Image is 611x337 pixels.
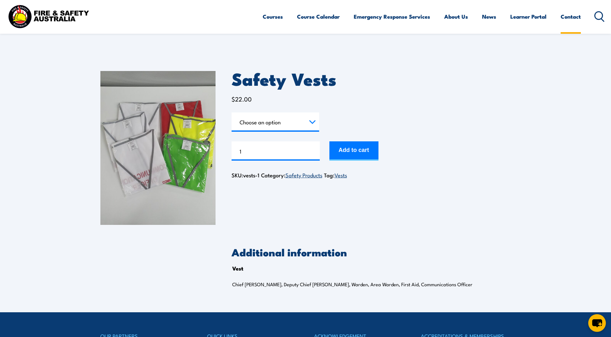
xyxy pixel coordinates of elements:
a: About Us [444,8,468,25]
button: Add to cart [329,141,378,161]
a: News [482,8,496,25]
span: vests-1 [243,171,259,179]
button: chat-button [588,314,606,332]
h2: Additional information [232,247,511,256]
a: Courses [263,8,283,25]
h1: Safety Vests [232,71,511,86]
a: Course Calendar [297,8,340,25]
input: Product quantity [232,141,320,161]
a: Safety Products [285,171,322,179]
a: Vests [335,171,347,179]
img: Safety Vests [100,71,216,225]
a: Contact [561,8,581,25]
span: Tag: [324,171,347,179]
a: Learner Portal [510,8,547,25]
span: $ [232,94,235,103]
p: Chief [PERSON_NAME], Deputy Chief [PERSON_NAME], Warden, Area Warden, First Aid, Communications O... [232,281,490,288]
bdi: 22.00 [232,94,252,103]
th: Vest [232,263,243,273]
span: SKU: [232,171,259,179]
a: Emergency Response Services [354,8,430,25]
span: Category: [261,171,322,179]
